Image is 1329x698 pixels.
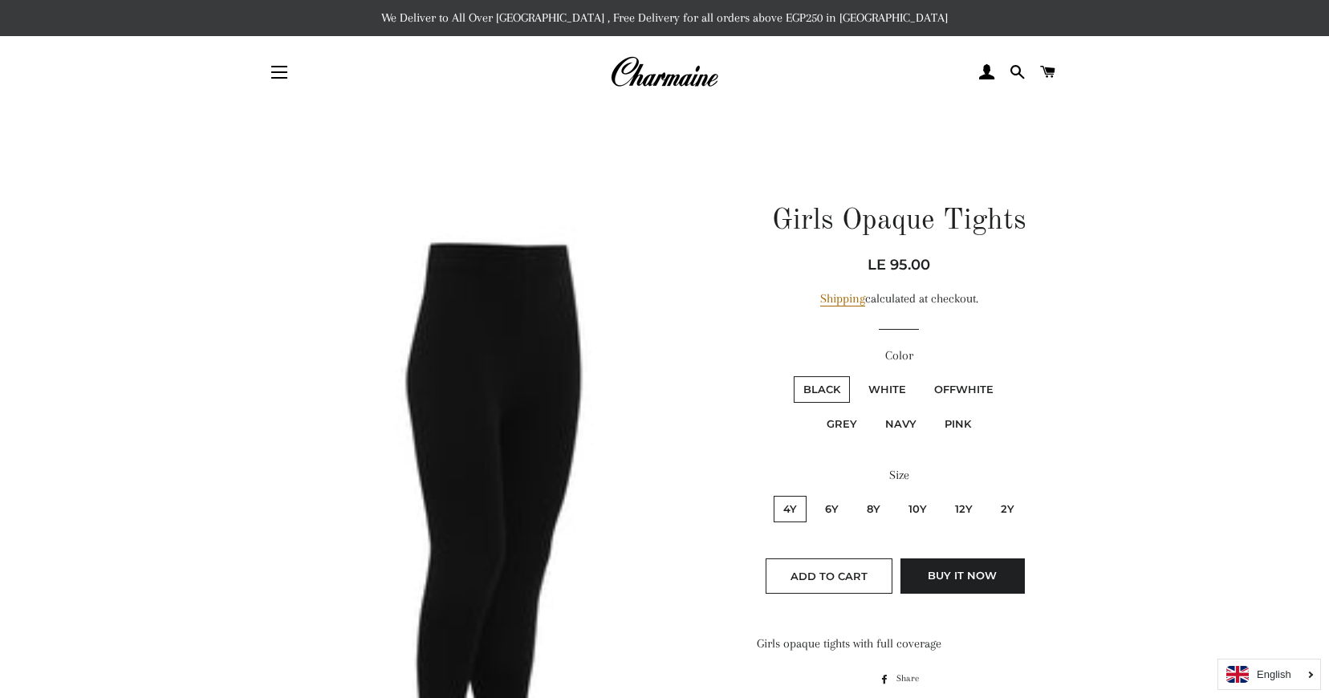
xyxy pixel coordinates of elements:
[757,346,1042,366] label: Color
[857,496,890,522] label: 8y
[935,411,981,437] label: PINK
[896,670,927,688] span: Share
[1226,666,1312,683] a: English
[820,291,865,306] a: Shipping
[991,496,1024,522] label: 2y
[859,376,916,403] label: White
[876,411,926,437] label: Navy
[868,256,930,274] span: LE 95.00
[757,289,1042,309] div: calculated at checkout.
[900,558,1025,594] button: Buy it now
[790,570,868,582] span: Add to Cart
[757,201,1042,241] h1: Girls Opaque Tights
[925,376,1003,403] label: OffWhite
[757,465,1042,485] label: Size
[766,558,892,594] button: Add to Cart
[774,496,807,522] label: 4y
[610,55,718,90] img: Charmaine Egypt
[899,496,937,522] label: 10y
[817,411,867,437] label: Grey
[945,496,982,522] label: 12y
[1257,669,1291,680] i: English
[794,376,850,403] label: Black
[815,496,848,522] label: 6y
[757,634,1042,654] div: Girls opaque tights with full coverage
